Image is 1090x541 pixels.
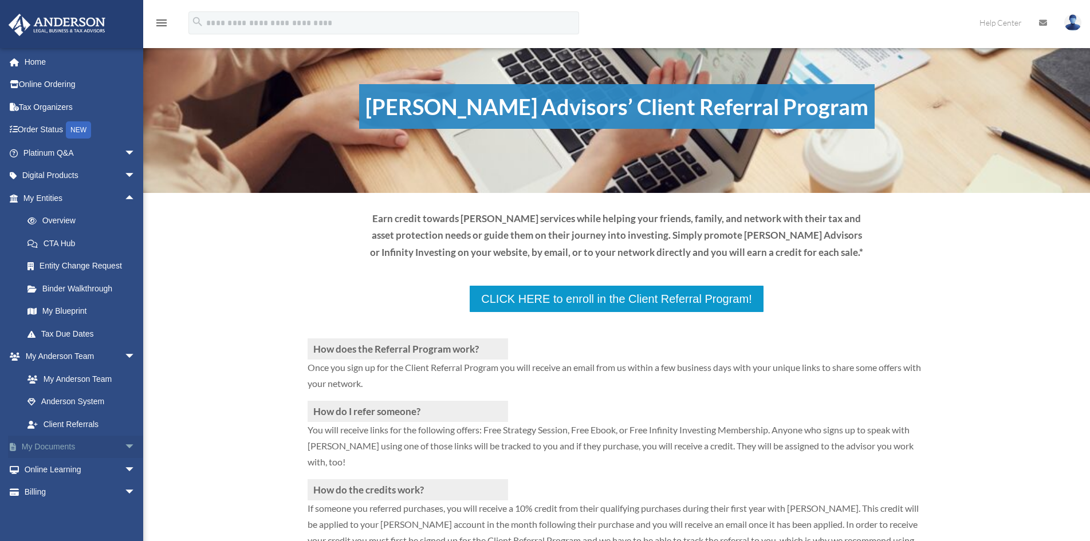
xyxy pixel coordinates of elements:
[16,413,147,436] a: Client Referrals
[16,232,153,255] a: CTA Hub
[16,277,153,300] a: Binder Walkthrough
[124,436,147,459] span: arrow_drop_down
[124,141,147,165] span: arrow_drop_down
[1064,14,1081,31] img: User Pic
[8,50,153,73] a: Home
[308,338,508,360] h3: How does the Referral Program work?
[66,121,91,139] div: NEW
[16,255,153,278] a: Entity Change Request
[8,436,153,459] a: My Documentsarrow_drop_down
[308,360,926,401] p: Once you sign up for the Client Referral Program you will receive an email from us within a few b...
[124,164,147,188] span: arrow_drop_down
[308,479,508,500] h3: How do the credits work?
[8,345,153,368] a: My Anderson Teamarrow_drop_down
[8,187,153,210] a: My Entitiesarrow_drop_up
[16,368,153,390] a: My Anderson Team
[369,210,864,261] p: Earn credit towards [PERSON_NAME] services while helping your friends, family, and network with t...
[8,164,153,187] a: Digital Productsarrow_drop_down
[124,458,147,481] span: arrow_drop_down
[8,119,153,142] a: Order StatusNEW
[124,345,147,369] span: arrow_drop_down
[124,187,147,210] span: arrow_drop_up
[8,73,153,96] a: Online Ordering
[8,481,153,504] a: Billingarrow_drop_down
[8,96,153,119] a: Tax Organizers
[124,481,147,504] span: arrow_drop_down
[5,14,109,36] img: Anderson Advisors Platinum Portal
[191,15,204,28] i: search
[16,322,153,345] a: Tax Due Dates
[469,285,764,313] a: CLICK HERE to enroll in the Client Referral Program!
[8,458,153,481] a: Online Learningarrow_drop_down
[16,390,153,413] a: Anderson System
[16,300,153,323] a: My Blueprint
[308,422,926,479] p: You will receive links for the following offers: Free Strategy Session, Free Ebook, or Free Infin...
[16,210,153,232] a: Overview
[155,20,168,30] a: menu
[359,84,875,129] h1: [PERSON_NAME] Advisors’ Client Referral Program
[155,16,168,30] i: menu
[8,141,153,164] a: Platinum Q&Aarrow_drop_down
[308,401,508,422] h3: How do I refer someone?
